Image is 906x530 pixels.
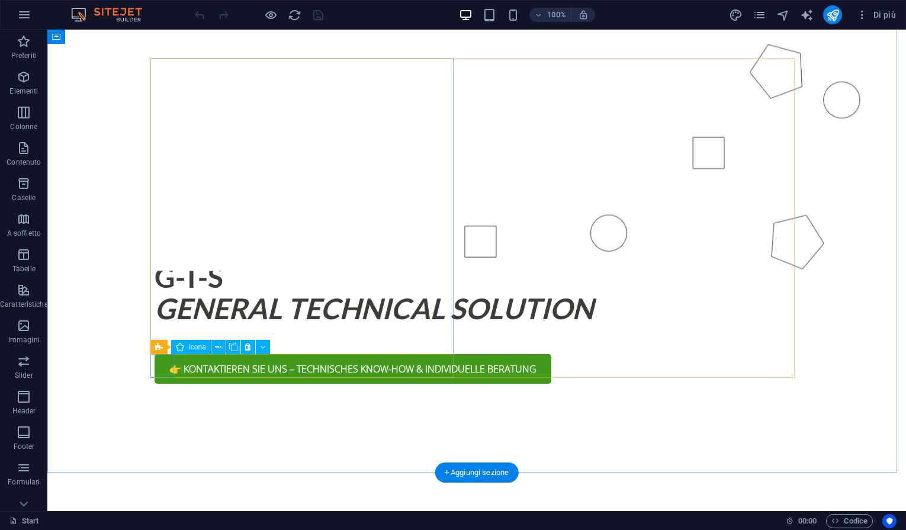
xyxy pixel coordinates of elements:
p: Slider [15,371,33,380]
i: Ricarica la pagina [288,8,301,22]
p: Caselle [12,193,36,203]
p: Formulari [8,477,40,487]
p: Contenuto [7,158,41,167]
p: A soffietto [7,229,41,238]
button: 100% [529,8,571,22]
div: + Aggiungi sezione [435,462,519,483]
i: Pubblica [826,8,840,22]
button: Di più [852,5,901,24]
h6: Tempo sessione [786,514,817,528]
h6: 100% [547,8,566,22]
i: Design (Ctrl+Alt+Y) [729,8,743,22]
button: text_generator [799,8,814,22]
p: Tabelle [12,264,36,274]
span: Codice [831,514,868,528]
button: Codice [826,514,873,528]
i: Pagine (Ctrl+Alt+S) [753,8,766,22]
button: Usercentrics [882,514,897,528]
i: Navigatore [776,8,790,22]
button: reload [287,8,301,22]
button: navigator [776,8,790,22]
span: Icona [189,343,206,351]
p: Elementi [9,86,38,96]
p: Immagini [8,335,40,345]
span: 00 00 [798,514,817,528]
p: Colonne [10,122,37,131]
p: Preferiti [11,51,37,60]
i: Quando ridimensioni, regola automaticamente il livello di zoom in modo che corrisponda al disposi... [578,9,589,20]
button: pages [752,8,766,22]
span: : [807,516,808,525]
img: Editor Logo [68,8,157,22]
p: Header [12,406,36,416]
button: design [728,8,743,22]
button: publish [823,5,842,24]
a: Fai clic per annullare la selezione. Doppio clic per aprire le pagine [9,514,39,528]
span: Di più [856,9,896,21]
button: Clicca qui per lasciare la modalità di anteprima e continuare la modifica [264,8,278,22]
p: Footer [14,442,35,451]
i: AI Writer [800,8,814,22]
